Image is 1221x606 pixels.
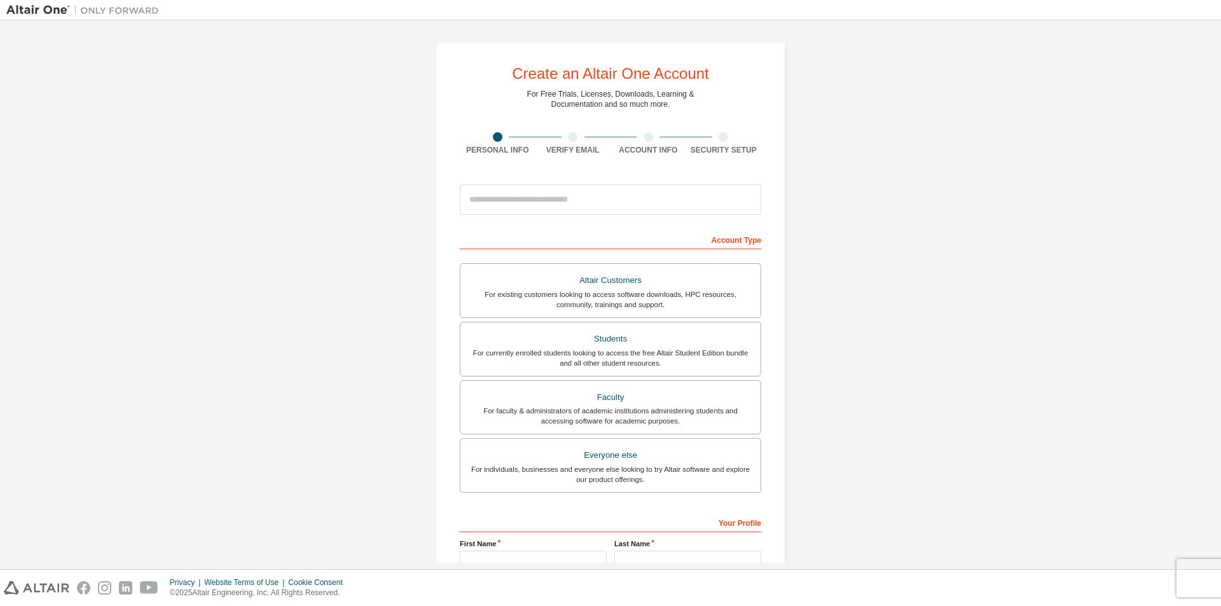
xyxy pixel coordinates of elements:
[468,348,753,368] div: For currently enrolled students looking to access the free Altair Student Edition bundle and all ...
[4,581,69,595] img: altair_logo.svg
[614,539,761,549] label: Last Name
[512,66,709,81] div: Create an Altair One Account
[170,577,204,588] div: Privacy
[140,581,158,595] img: youtube.svg
[468,330,753,348] div: Students
[468,389,753,406] div: Faculty
[119,581,132,595] img: linkedin.svg
[468,464,753,485] div: For individuals, businesses and everyone else looking to try Altair software and explore our prod...
[468,272,753,289] div: Altair Customers
[468,289,753,310] div: For existing customers looking to access software downloads, HPC resources, community, trainings ...
[98,581,111,595] img: instagram.svg
[288,577,350,588] div: Cookie Consent
[468,406,753,426] div: For faculty & administrators of academic institutions administering students and accessing softwa...
[460,145,535,155] div: Personal Info
[535,145,611,155] div: Verify Email
[460,539,607,549] label: First Name
[6,4,165,17] img: Altair One
[610,145,686,155] div: Account Info
[204,577,288,588] div: Website Terms of Use
[527,89,694,109] div: For Free Trials, Licenses, Downloads, Learning & Documentation and so much more.
[686,145,762,155] div: Security Setup
[77,581,90,595] img: facebook.svg
[460,229,761,249] div: Account Type
[460,512,761,532] div: Your Profile
[468,446,753,464] div: Everyone else
[170,588,350,598] p: © 2025 Altair Engineering, Inc. All Rights Reserved.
